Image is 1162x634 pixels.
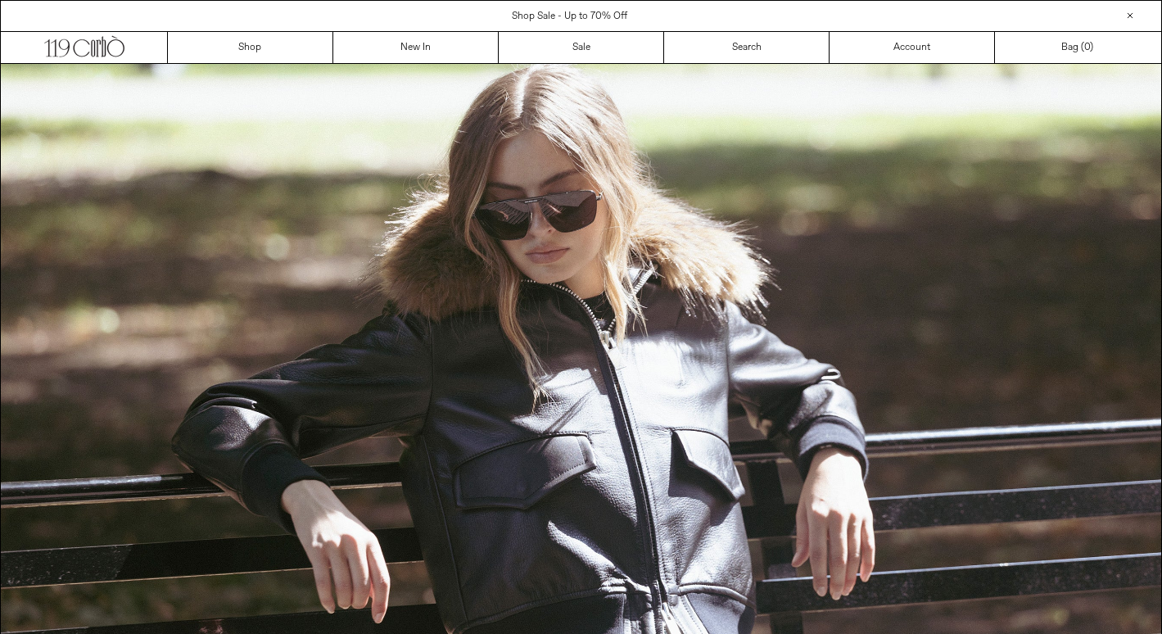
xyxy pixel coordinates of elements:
a: New In [333,32,499,63]
span: 0 [1084,41,1090,54]
a: Shop Sale - Up to 70% Off [512,10,627,23]
a: Bag () [995,32,1160,63]
a: Shop [168,32,333,63]
span: ) [1084,40,1093,55]
a: Sale [499,32,664,63]
a: Account [830,32,995,63]
a: Search [664,32,830,63]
